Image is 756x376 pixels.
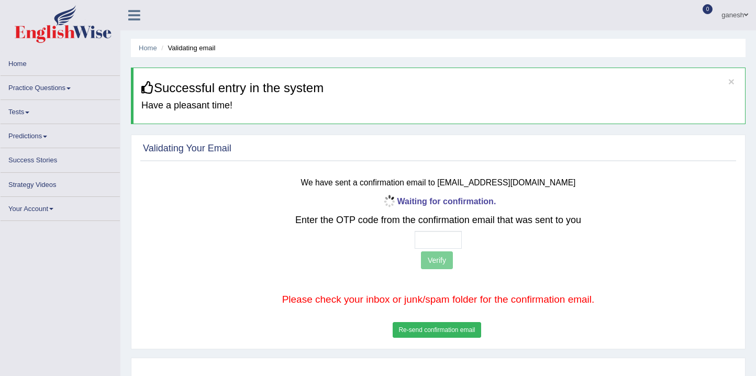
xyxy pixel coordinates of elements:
[159,43,215,53] li: Validating email
[1,52,120,72] a: Home
[1,100,120,120] a: Tests
[381,193,397,210] img: icon-progress-circle-small.gif
[1,197,120,217] a: Your Account
[301,178,576,187] small: We have sent a confirmation email to [EMAIL_ADDRESS][DOMAIN_NAME]
[193,215,684,226] h2: Enter the OTP code from the confirmation email that was sent to you
[1,148,120,169] a: Success Stories
[1,124,120,145] a: Predictions
[381,197,496,206] b: Waiting for confirmation.
[393,322,481,338] button: Re-send confirmation email
[143,143,231,154] h2: Validating Your Email
[703,4,713,14] span: 0
[141,81,737,95] h3: Successful entry in the system
[728,76,735,87] button: ×
[1,76,120,96] a: Practice Questions
[139,44,157,52] a: Home
[141,101,737,111] h4: Have a pleasant time!
[193,292,684,307] p: Please check your inbox or junk/spam folder for the confirmation email.
[1,173,120,193] a: Strategy Videos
